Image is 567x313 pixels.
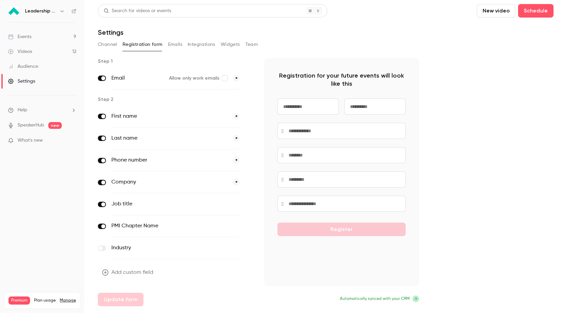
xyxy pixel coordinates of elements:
[111,134,227,142] label: Last name
[8,6,19,17] img: Leadership Strategies - 2025 Webinars
[98,39,117,50] button: Channel
[8,48,32,55] div: Videos
[111,156,227,164] label: Phone number
[98,266,159,279] button: Add custom field
[477,4,515,18] button: New video
[188,39,215,50] button: Integrations
[60,298,76,303] a: Manage
[18,137,43,144] span: What's new
[8,78,35,85] div: Settings
[8,63,38,70] div: Audience
[123,39,163,50] button: Registration form
[111,112,227,120] label: First name
[18,107,27,114] span: Help
[25,8,57,15] h6: Leadership Strategies - 2025 Webinars
[111,222,212,230] label: PMI Chapter Name
[98,58,253,65] p: Step 1
[18,122,44,129] a: SpeakerHub
[277,72,406,88] p: Registration for your future events will look like this
[168,39,182,50] button: Emails
[98,96,253,103] p: Step 2
[518,4,553,18] button: Schedule
[8,296,30,305] span: Premium
[340,296,410,302] span: Automatically synced with your CRM
[111,200,212,208] label: Job title
[111,244,212,252] label: Industry
[8,33,31,40] div: Events
[98,28,124,36] h1: Settings
[111,178,227,186] label: Company
[8,107,76,114] li: help-dropdown-opener
[221,39,240,50] button: Widgets
[104,7,171,15] div: Search for videos or events
[245,39,258,50] button: Team
[34,298,56,303] span: Plan usage
[48,122,62,129] span: new
[111,74,164,82] label: Email
[169,75,227,82] label: Allow only work emails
